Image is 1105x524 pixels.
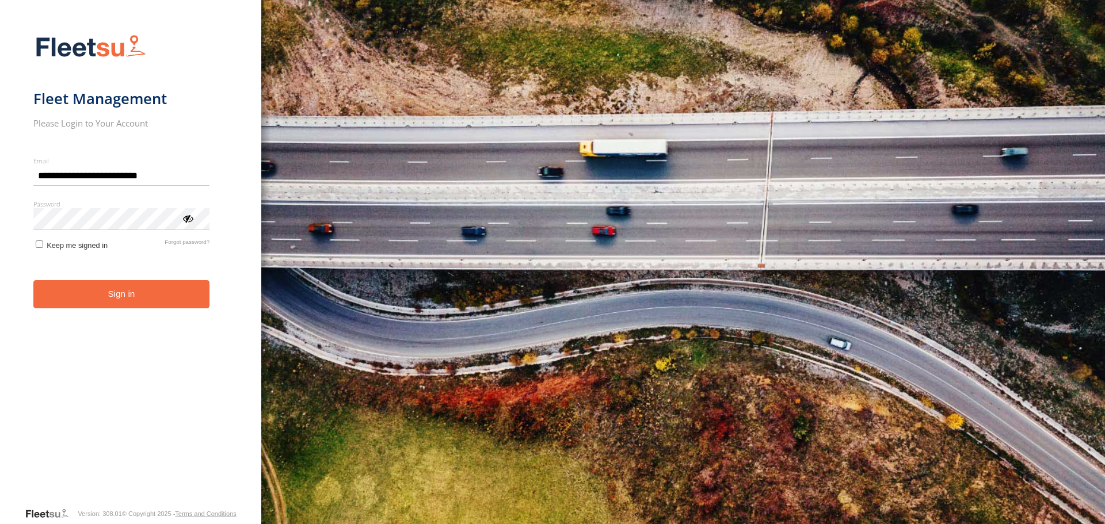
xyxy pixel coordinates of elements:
a: Terms and Conditions [175,510,236,517]
img: Fleetsu [33,32,148,62]
div: ViewPassword [182,212,193,224]
a: Visit our Website [25,508,78,519]
button: Sign in [33,280,210,308]
a: Forgot password? [165,239,209,250]
h2: Please Login to Your Account [33,117,210,129]
form: main [33,28,228,507]
span: Keep me signed in [47,241,108,250]
div: Version: 308.01 [78,510,121,517]
h1: Fleet Management [33,89,210,108]
label: Email [33,156,210,165]
div: © Copyright 2025 - [122,510,237,517]
input: Keep me signed in [36,240,43,248]
label: Password [33,200,210,208]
